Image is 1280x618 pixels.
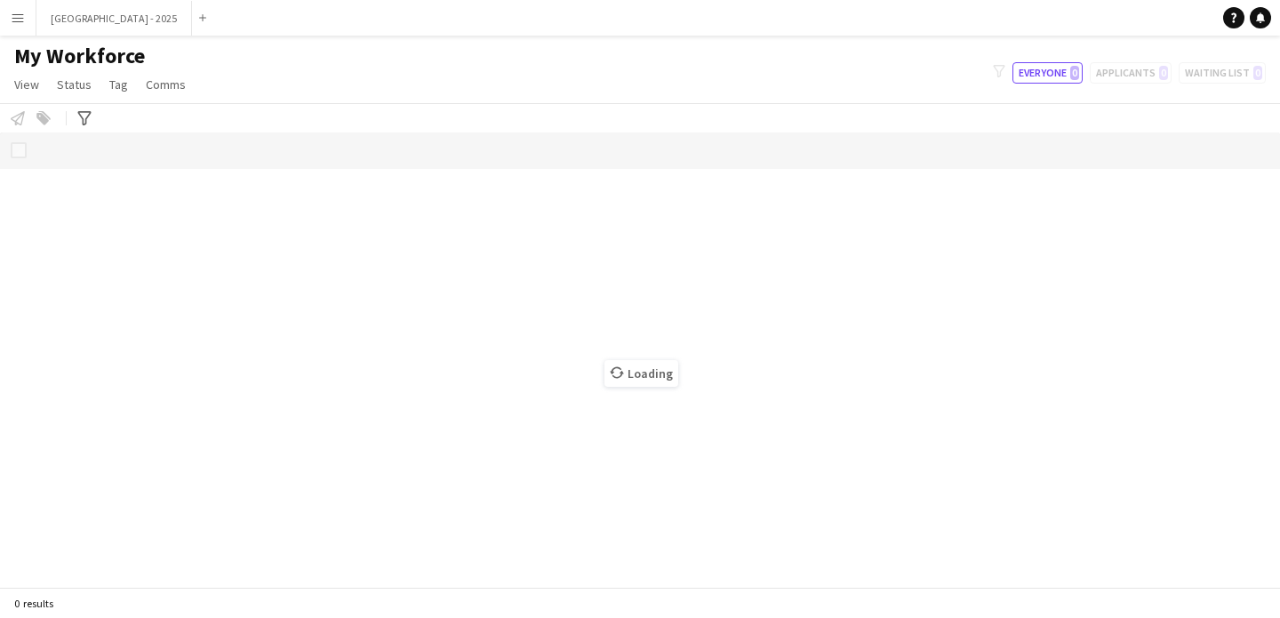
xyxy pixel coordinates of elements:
[14,76,39,92] span: View
[74,108,95,129] app-action-btn: Advanced filters
[7,73,46,96] a: View
[139,73,193,96] a: Comms
[57,76,92,92] span: Status
[604,360,678,387] span: Loading
[50,73,99,96] a: Status
[102,73,135,96] a: Tag
[1070,66,1079,80] span: 0
[1012,62,1083,84] button: Everyone0
[14,43,145,69] span: My Workforce
[36,1,192,36] button: [GEOGRAPHIC_DATA] - 2025
[109,76,128,92] span: Tag
[146,76,186,92] span: Comms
